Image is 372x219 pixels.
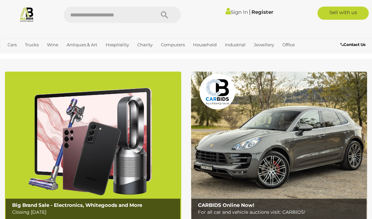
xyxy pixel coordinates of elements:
[158,39,187,50] a: Computers
[280,39,297,50] a: Office
[5,50,24,61] a: Sports
[103,39,132,50] a: Hospitality
[198,202,254,208] b: CARBIDS Online Now!
[198,208,363,216] p: For all car and vehicle auctions visit: CARBIDS!
[340,41,367,48] a: Contact Us
[222,39,248,50] a: Industrial
[135,39,155,50] a: Charity
[148,7,181,23] button: Search
[22,39,41,50] a: Trucks
[226,9,248,15] a: Sign In
[317,7,369,20] a: Sell with us
[44,39,61,50] a: Wine
[340,42,365,47] b: Contact Us
[27,50,78,61] a: [GEOGRAPHIC_DATA]
[64,39,100,50] a: Antiques & Art
[12,202,142,208] b: Big Brand Sale - Electronics, Whitegoods and More
[190,39,219,50] a: Household
[19,7,34,22] img: Allbids.com.au
[252,9,273,15] a: Register
[249,8,251,15] span: |
[251,39,277,50] a: Jewellery
[12,208,177,216] p: Closing [DATE]
[5,39,19,50] a: Cars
